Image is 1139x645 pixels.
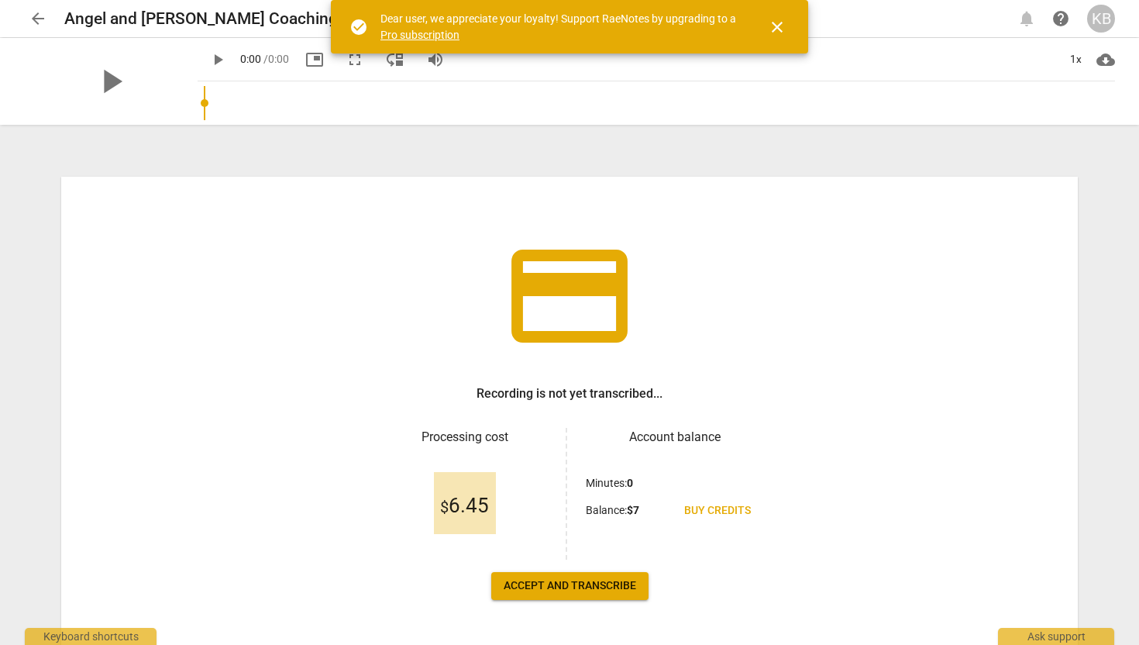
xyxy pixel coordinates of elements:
button: Accept and transcribe [491,572,649,600]
h2: Angel and [PERSON_NAME] Coaching Call-20250919_120516-Meeting Recording [64,9,653,29]
span: arrow_back [29,9,47,28]
h3: Processing cost [376,428,553,447]
h3: Account balance [586,428,763,447]
div: Keyboard shortcuts [25,628,157,645]
b: 0 [627,477,633,489]
span: fullscreen [346,50,364,69]
span: credit_card [500,226,639,366]
span: play_arrow [208,50,227,69]
span: check_circle [349,18,368,36]
button: Picture in picture [301,46,329,74]
span: Buy credits [684,503,751,519]
button: Play [204,46,232,74]
span: picture_in_picture [305,50,324,69]
span: 0:00 [240,53,261,65]
button: KB [1087,5,1115,33]
span: volume_up [426,50,445,69]
span: $ [440,498,449,516]
a: Help [1047,5,1075,33]
span: help [1051,9,1070,28]
button: Volume [422,46,449,74]
div: Dear user, we appreciate your loyalty! Support RaeNotes by upgrading to a [380,11,740,43]
div: Ask support [998,628,1114,645]
div: 1x [1061,47,1090,72]
span: 6.45 [440,495,489,518]
span: Accept and transcribe [504,578,636,594]
button: Close [759,9,796,46]
span: / 0:00 [263,53,289,65]
b: $ 7 [627,504,639,516]
h3: Recording is not yet transcribed... [477,385,662,403]
a: Pro subscription [380,29,459,41]
span: play_arrow [91,61,131,102]
button: Fullscreen [341,46,369,74]
span: move_down [386,50,404,69]
p: Minutes : [586,475,633,492]
span: cloud_download [1096,50,1115,69]
p: Balance : [586,502,639,519]
button: View player as separate pane [381,46,409,74]
a: Buy credits [672,497,763,525]
span: close [768,18,786,36]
